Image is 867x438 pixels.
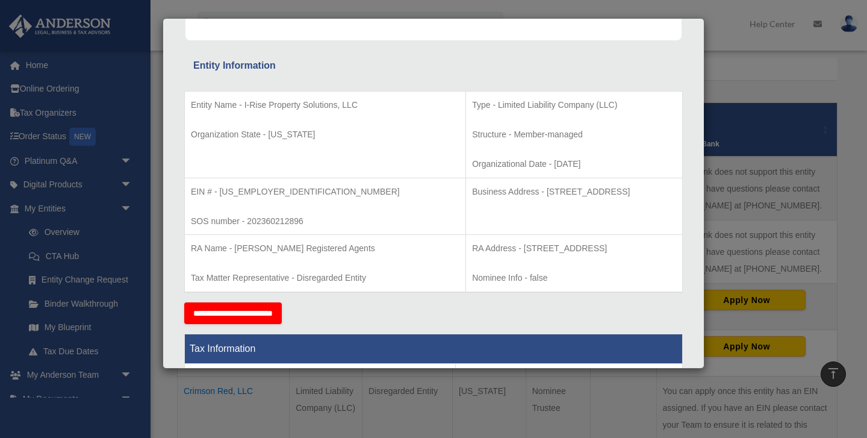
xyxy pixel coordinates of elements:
p: Type - Limited Liability Company (LLC) [472,98,676,113]
p: EIN # - [US_EMPLOYER_IDENTIFICATION_NUMBER] [191,184,459,199]
p: Business Address - [STREET_ADDRESS] [472,184,676,199]
p: Structure - Member-managed [472,127,676,142]
p: RA Address - [STREET_ADDRESS] [472,241,676,256]
p: Entity Name - I-Rise Property Solutions, LLC [191,98,459,113]
p: Organization State - [US_STATE] [191,127,459,142]
th: Tax Information [185,334,683,363]
p: Organizational Date - [DATE] [472,157,676,172]
div: Entity Information [193,57,674,74]
p: Nominee Info - false [472,271,676,286]
p: SOS number - 202360212896 [191,214,459,229]
p: RA Name - [PERSON_NAME] Registered Agents [191,241,459,256]
p: Tax Matter Representative - Disregarded Entity [191,271,459,286]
